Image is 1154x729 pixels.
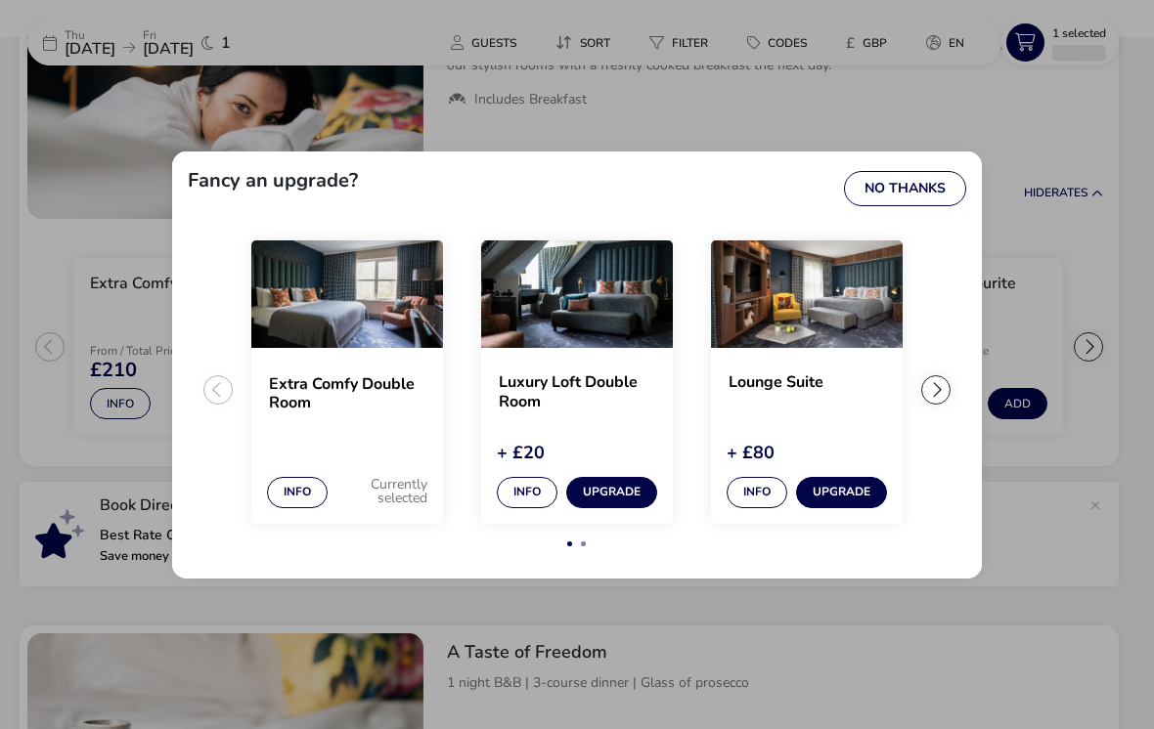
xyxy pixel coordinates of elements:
h2: Lounge Suite [729,373,885,410]
button: Info [727,477,787,508]
swiper-slide: 1 / 4 [233,240,463,524]
h2: Luxury Loft Double Room [499,373,655,410]
button: No Thanks [844,171,966,206]
h2: Extra Comfy Double Room [269,375,425,412]
button: Upgrade [796,477,887,508]
div: upgrades-settings [172,151,982,579]
swiper-slide: 4 / 4 [921,240,1151,524]
button: Upgrade [566,477,657,508]
button: Info [497,477,557,508]
swiper-slide: 3 / 4 [691,240,921,524]
button: Info [267,477,328,508]
div: + £80 [727,444,887,461]
div: Currently selected [347,474,427,508]
div: extra-settings [172,151,982,579]
swiper-slide: 2 / 4 [463,240,692,524]
div: + £20 [497,444,657,461]
h2: Fancy an upgrade? [188,171,358,191]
